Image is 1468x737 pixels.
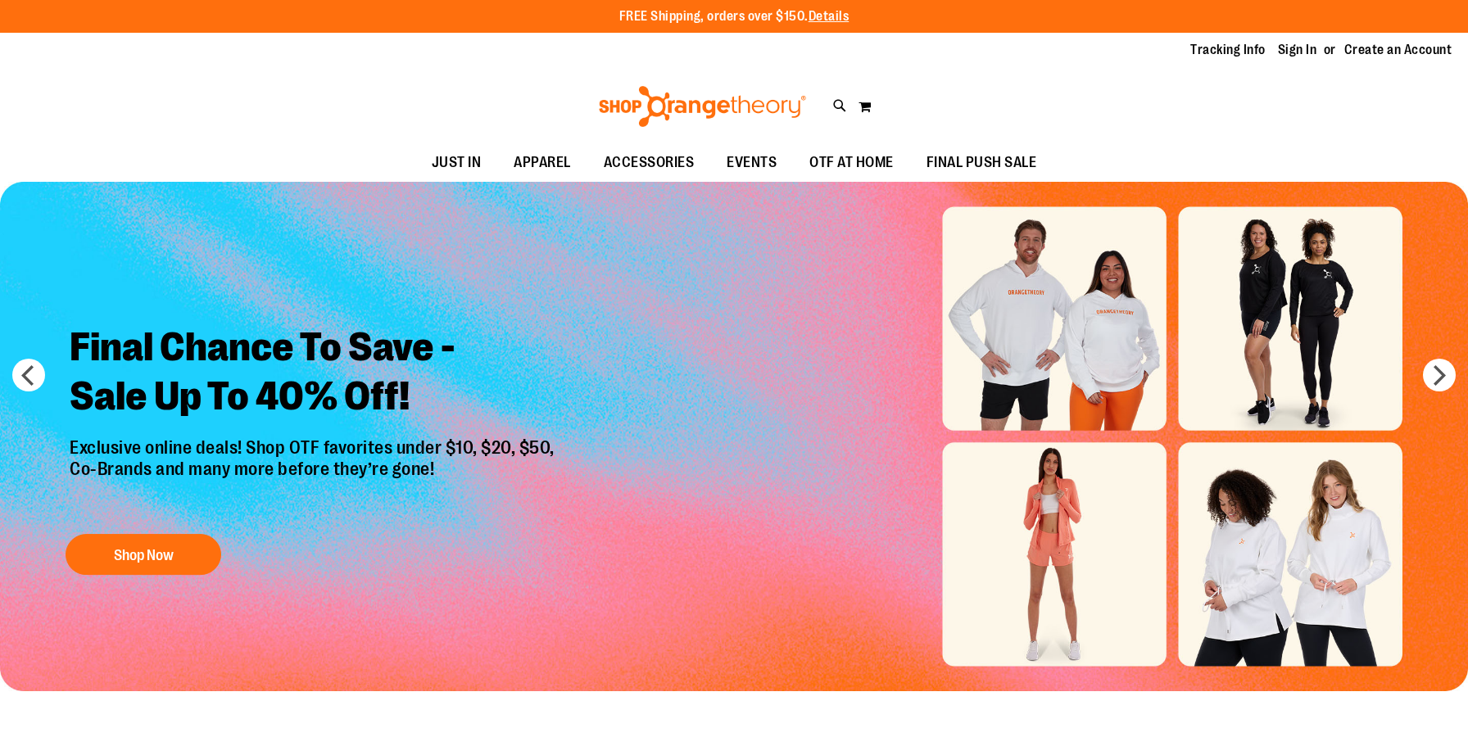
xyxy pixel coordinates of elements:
[809,144,894,181] span: OTF AT HOME
[587,144,711,182] a: ACCESSORIES
[727,144,777,181] span: EVENTS
[514,144,571,181] span: APPAREL
[57,437,571,518] p: Exclusive online deals! Shop OTF favorites under $10, $20, $50, Co-Brands and many more before th...
[432,144,482,181] span: JUST IN
[604,144,695,181] span: ACCESSORIES
[710,144,793,182] a: EVENTS
[1423,359,1456,391] button: next
[910,144,1053,182] a: FINAL PUSH SALE
[1278,41,1317,59] a: Sign In
[809,9,850,24] a: Details
[57,310,571,583] a: Final Chance To Save -Sale Up To 40% Off! Exclusive online deals! Shop OTF favorites under $10, $...
[793,144,910,182] a: OTF AT HOME
[596,86,809,127] img: Shop Orangetheory
[1344,41,1452,59] a: Create an Account
[1190,41,1266,59] a: Tracking Info
[57,310,571,437] h2: Final Chance To Save - Sale Up To 40% Off!
[927,144,1037,181] span: FINAL PUSH SALE
[619,7,850,26] p: FREE Shipping, orders over $150.
[66,534,221,575] button: Shop Now
[12,359,45,391] button: prev
[497,144,587,182] a: APPAREL
[415,144,498,182] a: JUST IN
